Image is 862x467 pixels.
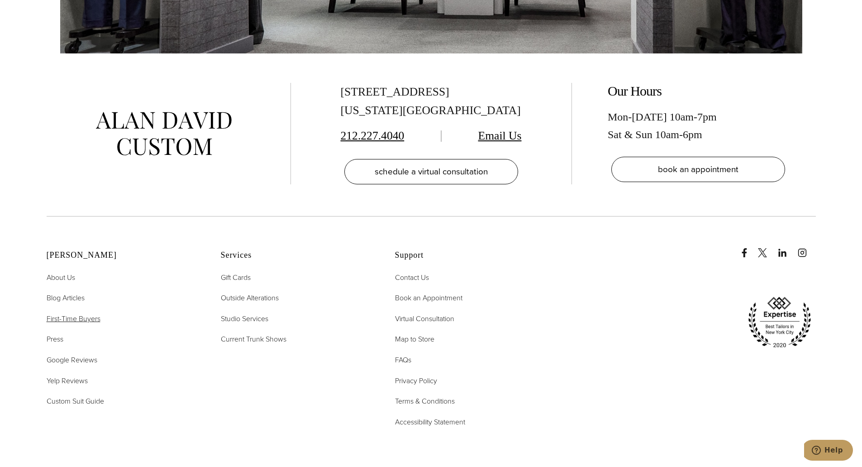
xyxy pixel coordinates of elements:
span: Virtual Consultation [395,313,454,324]
a: Email Us [478,129,522,142]
a: instagram [798,239,816,257]
a: Terms & Conditions [395,395,455,407]
div: Mon-[DATE] 10am-7pm Sat & Sun 10am-6pm [608,108,789,143]
a: book an appointment [611,157,785,182]
a: linkedin [778,239,796,257]
a: Studio Services [221,313,268,325]
nav: Alan David Footer Nav [47,272,198,407]
a: Google Reviews [47,354,97,366]
a: Privacy Policy [395,375,437,387]
span: Press [47,334,63,344]
img: alan david custom [96,112,232,156]
div: [STREET_ADDRESS] [US_STATE][GEOGRAPHIC_DATA] [341,83,522,120]
span: Custom Suit Guide [47,396,104,406]
a: First-Time Buyers [47,313,100,325]
a: Blog Articles [47,292,85,304]
span: FAQs [395,355,411,365]
a: Outside Alterations [221,292,279,304]
span: Map to Store [395,334,434,344]
span: Studio Services [221,313,268,324]
iframe: Opens a widget where you can chat to one of our agents [804,440,853,462]
span: Google Reviews [47,355,97,365]
span: Gift Cards [221,272,251,283]
nav: Services Footer Nav [221,272,372,345]
h2: Services [221,250,372,260]
h2: Our Hours [608,83,789,99]
a: Accessibility Statement [395,416,465,428]
a: Map to Store [395,333,434,345]
a: Current Trunk Shows [221,333,286,345]
span: Contact Us [395,272,429,283]
a: Contact Us [395,272,429,284]
a: Custom Suit Guide [47,395,104,407]
a: About Us [47,272,75,284]
a: Book an Appointment [395,292,462,304]
span: First-Time Buyers [47,313,100,324]
a: schedule a virtual consultation [344,159,518,184]
a: Gift Cards [221,272,251,284]
span: Yelp Reviews [47,376,88,386]
a: Yelp Reviews [47,375,88,387]
span: Accessibility Statement [395,417,465,427]
span: Book an Appointment [395,293,462,303]
span: Terms & Conditions [395,396,455,406]
a: Facebook [740,239,756,257]
a: x/twitter [758,239,776,257]
span: schedule a virtual consultation [375,165,488,178]
a: FAQs [395,354,411,366]
span: Outside Alterations [221,293,279,303]
a: 212.227.4040 [341,129,405,142]
span: Privacy Policy [395,376,437,386]
span: About Us [47,272,75,283]
h2: Support [395,250,547,260]
img: expertise, best tailors in new york city 2020 [743,294,816,351]
span: Current Trunk Shows [221,334,286,344]
a: Press [47,333,63,345]
a: Virtual Consultation [395,313,454,325]
span: Blog Articles [47,293,85,303]
nav: Support Footer Nav [395,272,547,428]
span: book an appointment [658,163,738,176]
h2: [PERSON_NAME] [47,250,198,260]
